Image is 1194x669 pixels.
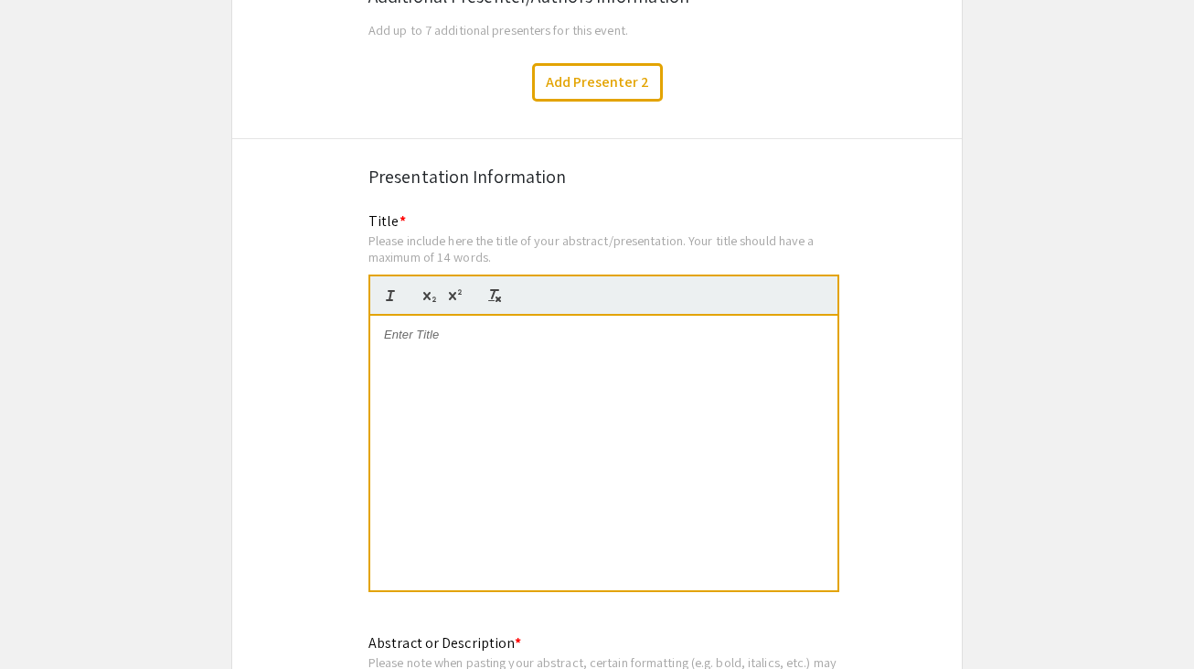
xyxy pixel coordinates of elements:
[368,232,839,264] div: Please include here the title of your abstract/presentation. Your title should have a maximum of ...
[368,21,628,38] span: Add up to 7 additional presenters for this event.
[368,163,826,190] div: Presentation Information
[368,633,521,653] mat-label: Abstract or Description
[532,63,663,102] button: Add Presenter 2
[368,211,406,231] mat-label: Title
[14,587,78,655] iframe: Chat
